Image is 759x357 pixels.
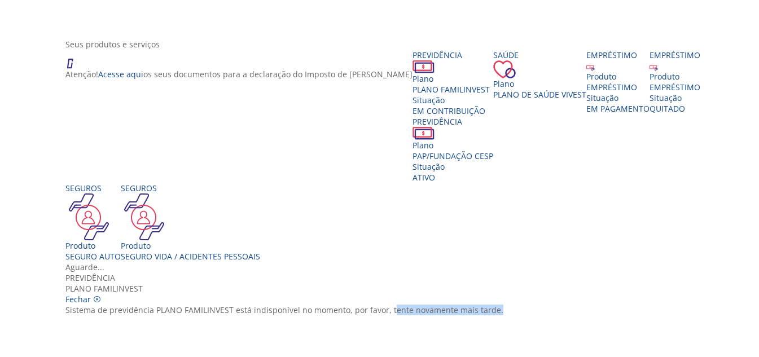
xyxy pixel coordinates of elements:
a: Empréstimo Produto EMPRÉSTIMO Situação QUITADO [650,50,700,114]
div: Situação [413,161,493,172]
a: Empréstimo Produto EMPRÉSTIMO Situação EM PAGAMENTO [586,50,650,114]
span: QUITADO [650,103,685,114]
img: ico_seguros.png [121,193,168,240]
span: EM PAGAMENTO [586,103,650,114]
div: Produto [121,240,260,251]
span: PLANO FAMILINVEST [413,84,490,95]
div: Produto [650,71,700,82]
img: ico_atencao.png [65,50,85,69]
img: ico_coracao.png [493,60,516,78]
div: Previdência [413,116,493,127]
span: Ativo [413,172,435,183]
div: Seguro Vida / Acidentes Pessoais [121,251,260,262]
img: ico_emprestimo.svg [586,63,595,71]
div: SEGURO AUTO [65,251,121,262]
div: Empréstimo [586,50,650,60]
a: Acesse aqui [98,69,143,80]
span: Sistema de previdência PLANO FAMILINVEST está indisponível no momento, por favor, tente novamente... [65,305,503,315]
div: Aguarde... [65,262,702,272]
div: Produto [586,71,650,82]
div: Situação [413,95,493,105]
div: Seus produtos e serviços [65,39,702,50]
div: Plano [413,140,493,151]
div: Seguros [65,183,121,193]
p: Atenção! os seus documentos para a declaração do Imposto de [PERSON_NAME] [65,69,413,80]
div: Empréstimo [650,50,700,60]
div: Situação [650,92,700,103]
div: EMPRÉSTIMO [650,82,700,92]
a: Seguros Produto Seguro Vida / Acidentes Pessoais [121,183,260,262]
span: PLANO FAMILINVEST [65,283,143,294]
a: Saúde PlanoPlano de Saúde VIVEST [493,50,586,100]
span: EM CONTRIBUIÇÃO [413,105,485,116]
div: Previdência [413,50,493,60]
img: ico_dinheiro.png [413,60,435,73]
a: Fechar [65,294,101,305]
div: EMPRÉSTIMO [586,82,650,92]
img: ico_dinheiro.png [413,127,435,140]
a: Previdência PlanoPAP/FUNDAÇÃO CESP SituaçãoAtivo [413,116,493,183]
div: Seguros [121,183,260,193]
div: Plano [413,73,493,84]
img: ico_emprestimo.svg [650,63,658,71]
span: Fechar [65,294,91,305]
div: Plano [493,78,586,89]
div: Produto [65,240,121,251]
a: Previdência PlanoPLANO FAMILINVEST SituaçãoEM CONTRIBUIÇÃO [413,50,493,116]
div: Saúde [493,50,586,60]
section: <span lang="en" dir="ltr">ProdutosCard</span> [65,39,702,315]
div: Situação [586,92,650,103]
img: ico_seguros.png [65,193,112,240]
div: Previdência [65,272,702,283]
span: Plano de Saúde VIVEST [493,89,586,100]
a: Seguros Produto SEGURO AUTO [65,183,121,262]
span: PAP/FUNDAÇÃO CESP [413,151,493,161]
